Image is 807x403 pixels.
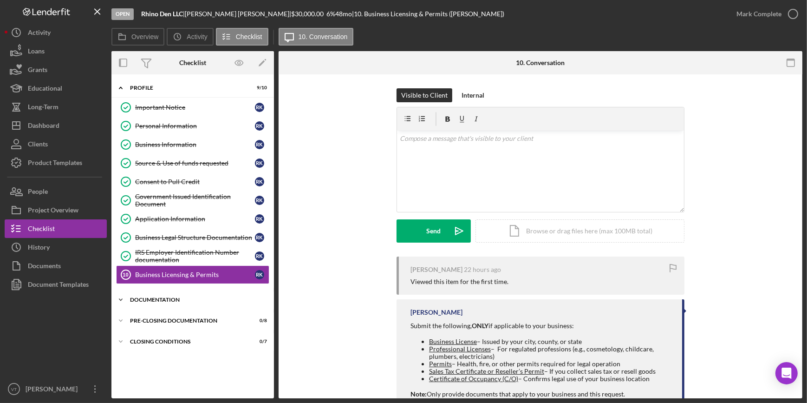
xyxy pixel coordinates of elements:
button: Overview [111,28,164,46]
button: VT[PERSON_NAME] [5,380,107,398]
div: R K [255,159,264,168]
div: Visible to Client [401,88,448,102]
div: Application Information [135,215,255,223]
div: History [28,238,50,259]
div: 6 % [326,10,335,18]
div: Closing Conditions [130,339,244,344]
button: Document Templates [5,275,107,294]
label: Activity [187,33,207,40]
p: Only provide documents that apply to your business and this request. [410,389,673,399]
label: 10. Conversation [299,33,348,40]
text: VT [11,387,17,392]
div: Activity [28,23,51,44]
div: IRS Employer Identification Number documentation [135,249,255,264]
div: R K [255,214,264,224]
div: Checklist [28,219,55,240]
div: [PERSON_NAME] [23,380,84,401]
div: 10. Conversation [516,59,565,66]
li: – Health, fire, or other permits required for legal operation [429,360,673,368]
div: Mark Complete [736,5,781,23]
div: Dashboard [28,116,59,137]
div: Source & Use of funds requested [135,159,255,167]
div: Documents [28,257,61,277]
tspan: 10 [123,272,128,277]
div: Product Templates [28,153,82,174]
a: Personal InformationRK [116,117,269,135]
div: Pre-Closing Documentation [130,318,244,324]
a: People [5,182,107,201]
div: 0 / 7 [250,339,267,344]
button: Visible to Client [397,88,452,102]
div: | 10. Business Licensing & Permits ([PERSON_NAME]) [352,10,504,18]
div: [PERSON_NAME] [PERSON_NAME] | [185,10,291,18]
button: Checklist [216,28,268,46]
div: Checklist [179,59,206,66]
span: Sales Tax Certificate or Reseller’s Permit [429,367,544,375]
div: Open Intercom Messenger [775,362,798,384]
button: Grants [5,60,107,79]
time: 2025-08-25 13:18 [464,266,501,273]
button: Product Templates [5,153,107,172]
div: R K [255,103,264,112]
div: Open [111,8,134,20]
button: Activity [167,28,213,46]
div: Government Issued Identification Document [135,193,255,208]
div: Documentation [130,297,262,303]
div: R K [255,196,264,205]
div: Business Information [135,141,255,148]
li: – Confirms legal use of your business location [429,375,673,383]
a: Source & Use of funds requestedRK [116,154,269,172]
div: 48 mo [335,10,352,18]
li: – Issued by your city, county, or state [429,338,673,345]
div: Long-Term [28,98,59,119]
span: Permits [429,360,452,368]
div: | [141,10,185,18]
button: Documents [5,257,107,275]
button: Loans [5,42,107,60]
div: [PERSON_NAME] [410,266,462,273]
div: Project Overview [28,201,78,222]
button: Send [397,219,471,243]
div: Internal [462,88,484,102]
div: R K [255,233,264,242]
button: Mark Complete [727,5,802,23]
button: Checklist [5,219,107,238]
button: History [5,238,107,257]
div: People [28,182,48,203]
a: Application InformationRK [116,210,269,228]
button: Educational [5,79,107,98]
div: Clients [28,135,48,156]
div: [PERSON_NAME] [410,309,462,316]
button: Project Overview [5,201,107,219]
button: Clients [5,135,107,153]
div: Consent to Pull Credit [135,178,255,185]
div: Grants [28,60,47,81]
button: Activity [5,23,107,42]
div: Loans [28,42,45,63]
label: Checklist [236,33,262,40]
button: Long-Term [5,98,107,116]
a: IRS Employer Identification Number documentationRK [116,247,269,265]
a: Business InformationRK [116,135,269,154]
p: Submit the following, if applicable to your business: [410,321,673,331]
label: Overview [131,33,158,40]
div: 0 / 8 [250,318,267,324]
button: 10. Conversation [279,28,354,46]
div: R K [255,121,264,131]
a: Business Legal Structure DocumentationRK [116,228,269,247]
div: Viewed this item for the first time. [410,278,508,285]
span: Professional Licenses [429,345,491,353]
li: – If you collect sales tax or resell goods [429,368,673,375]
div: Business Licensing & Permits [135,271,255,278]
strong: Note: [410,390,427,398]
div: $30,000.00 [291,10,326,18]
div: Document Templates [28,275,89,296]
